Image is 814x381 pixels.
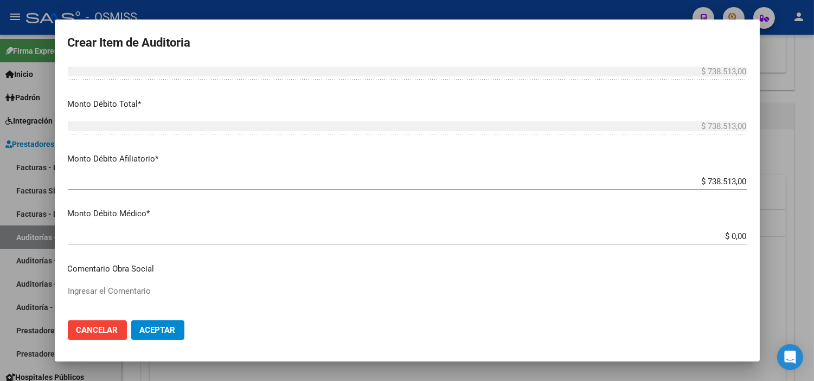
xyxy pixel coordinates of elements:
[131,320,184,340] button: Aceptar
[140,325,176,335] span: Aceptar
[68,263,747,275] p: Comentario Obra Social
[68,33,747,53] h2: Crear Item de Auditoria
[68,153,747,165] p: Monto Débito Afiliatorio
[68,320,127,340] button: Cancelar
[76,325,118,335] span: Cancelar
[68,98,747,111] p: Monto Débito Total
[777,344,803,370] div: Open Intercom Messenger
[68,208,747,220] p: Monto Débito Médico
